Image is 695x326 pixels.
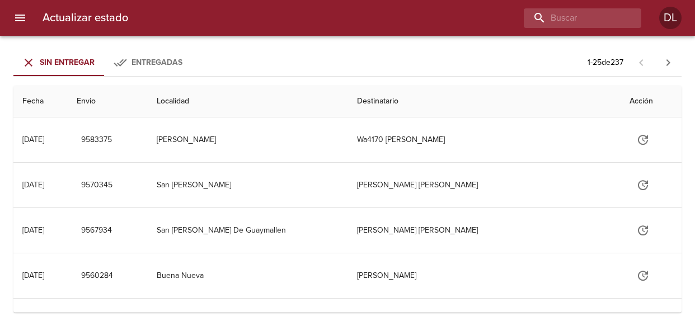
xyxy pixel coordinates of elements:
[77,130,116,150] button: 9583375
[81,269,113,283] span: 9560284
[630,225,656,234] span: Actualizar estado y agregar documentación
[659,7,682,29] div: DL
[22,271,44,280] div: [DATE]
[348,253,621,298] td: [PERSON_NAME]
[628,56,655,68] span: Pagina anterior
[659,7,682,29] div: Abrir información de usuario
[13,86,68,117] th: Fecha
[148,163,348,207] td: San [PERSON_NAME]
[630,179,656,189] span: Actualizar estado y agregar documentación
[655,49,682,76] span: Pagina siguiente
[81,133,112,147] span: 9583375
[22,180,44,190] div: [DATE]
[630,270,656,280] span: Actualizar estado y agregar documentación
[588,57,623,68] p: 1 - 25 de 237
[43,9,128,27] h6: Actualizar estado
[77,220,116,241] button: 9567934
[348,163,621,207] td: [PERSON_NAME] [PERSON_NAME]
[630,134,656,144] span: Actualizar estado y agregar documentación
[81,224,112,238] span: 9567934
[7,4,34,31] button: menu
[148,208,348,253] td: San [PERSON_NAME] De Guaymallen
[22,225,44,235] div: [DATE]
[68,86,148,117] th: Envio
[77,266,118,286] button: 9560284
[77,175,117,196] button: 9570345
[22,135,44,144] div: [DATE]
[148,86,348,117] th: Localidad
[148,117,348,162] td: [PERSON_NAME]
[40,58,95,67] span: Sin Entregar
[13,49,192,76] div: Tabs Envios
[348,208,621,253] td: [PERSON_NAME] [PERSON_NAME]
[81,178,112,192] span: 9570345
[348,86,621,117] th: Destinatario
[132,58,182,67] span: Entregadas
[148,253,348,298] td: Buena Nueva
[524,8,622,28] input: buscar
[348,117,621,162] td: Wa4170 [PERSON_NAME]
[621,86,682,117] th: Acción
